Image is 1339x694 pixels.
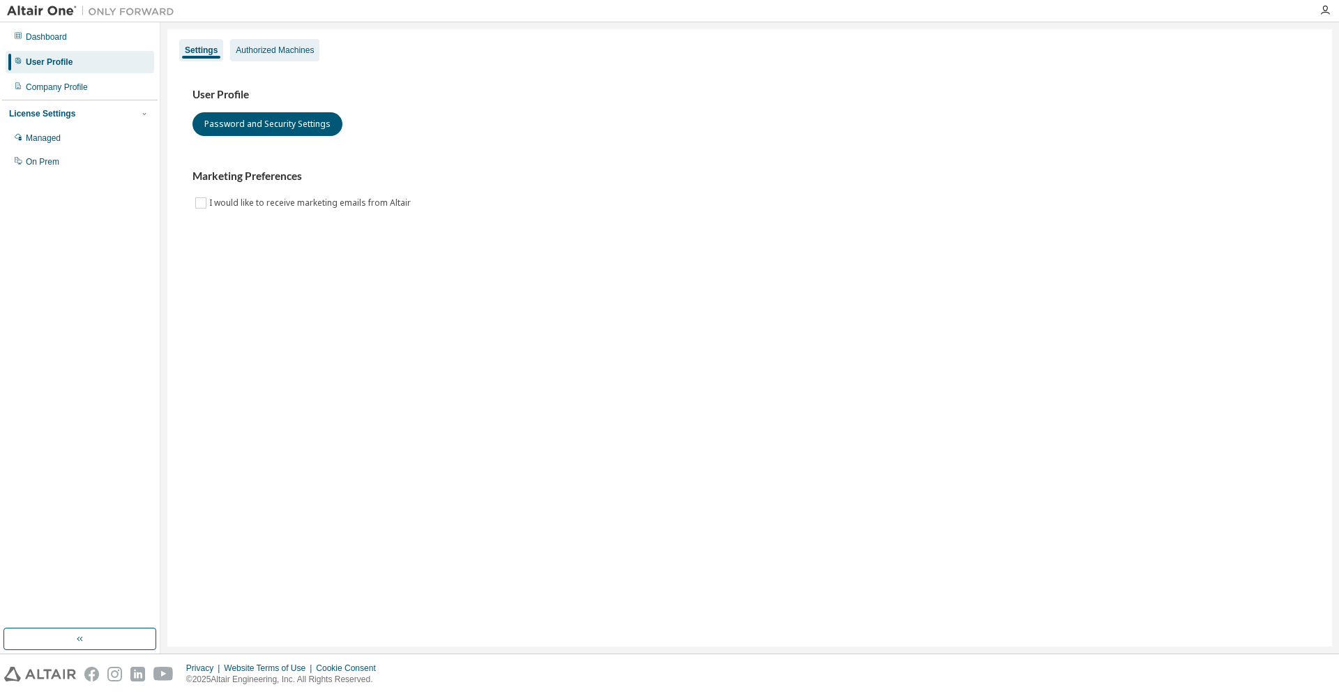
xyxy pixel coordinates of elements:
div: Managed [26,133,61,144]
div: License Settings [9,108,75,119]
button: Password and Security Settings [192,112,342,136]
img: altair_logo.svg [4,667,76,681]
label: I would like to receive marketing emails from Altair [209,195,414,211]
img: linkedin.svg [130,667,145,681]
div: User Profile [26,56,73,68]
img: Altair One [7,4,181,18]
div: Cookie Consent [316,663,384,674]
h3: Marketing Preferences [192,169,1307,183]
p: © 2025 Altair Engineering, Inc. All Rights Reserved. [186,674,384,686]
div: Authorized Machines [236,45,314,56]
div: Website Terms of Use [224,663,316,674]
div: Company Profile [26,82,88,93]
h3: User Profile [192,88,1307,102]
img: instagram.svg [107,667,122,681]
img: facebook.svg [84,667,99,681]
div: On Prem [26,156,59,167]
div: Dashboard [26,31,67,43]
div: Settings [185,45,218,56]
div: Privacy [186,663,224,674]
img: youtube.svg [153,667,174,681]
